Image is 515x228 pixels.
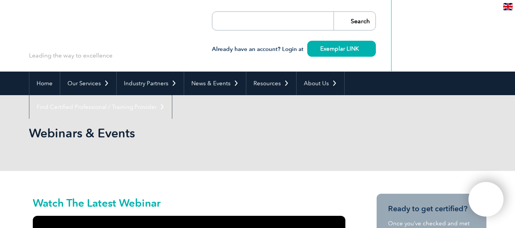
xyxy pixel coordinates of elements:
h3: Ready to get certified? [388,204,475,214]
h1: Webinars & Events [29,126,322,140]
a: Resources [246,72,296,95]
a: About Us [297,72,344,95]
a: Our Services [60,72,116,95]
a: News & Events [184,72,246,95]
p: Leading the way to excellence [29,51,112,60]
h2: Watch The Latest Webinar [33,198,345,208]
img: svg+xml;nitro-empty-id=MzQ4OjIzMg==-1;base64,PHN2ZyB2aWV3Qm94PSIwIDAgMTEgMTEiIHdpZHRoPSIxMSIgaGVp... [359,46,363,51]
a: Exemplar LINK [307,41,376,57]
a: Industry Partners [117,72,184,95]
a: Find Certified Professional / Training Provider [29,95,172,119]
input: Search [334,12,375,30]
a: Home [29,72,60,95]
img: en [503,3,513,10]
h3: Already have an account? Login at [212,45,376,54]
img: svg+xml;nitro-empty-id=MTA5MToxMTY=-1;base64,PHN2ZyB2aWV3Qm94PSIwIDAgNDAwIDQwMCIgd2lkdGg9IjQwMCIg... [476,190,496,209]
